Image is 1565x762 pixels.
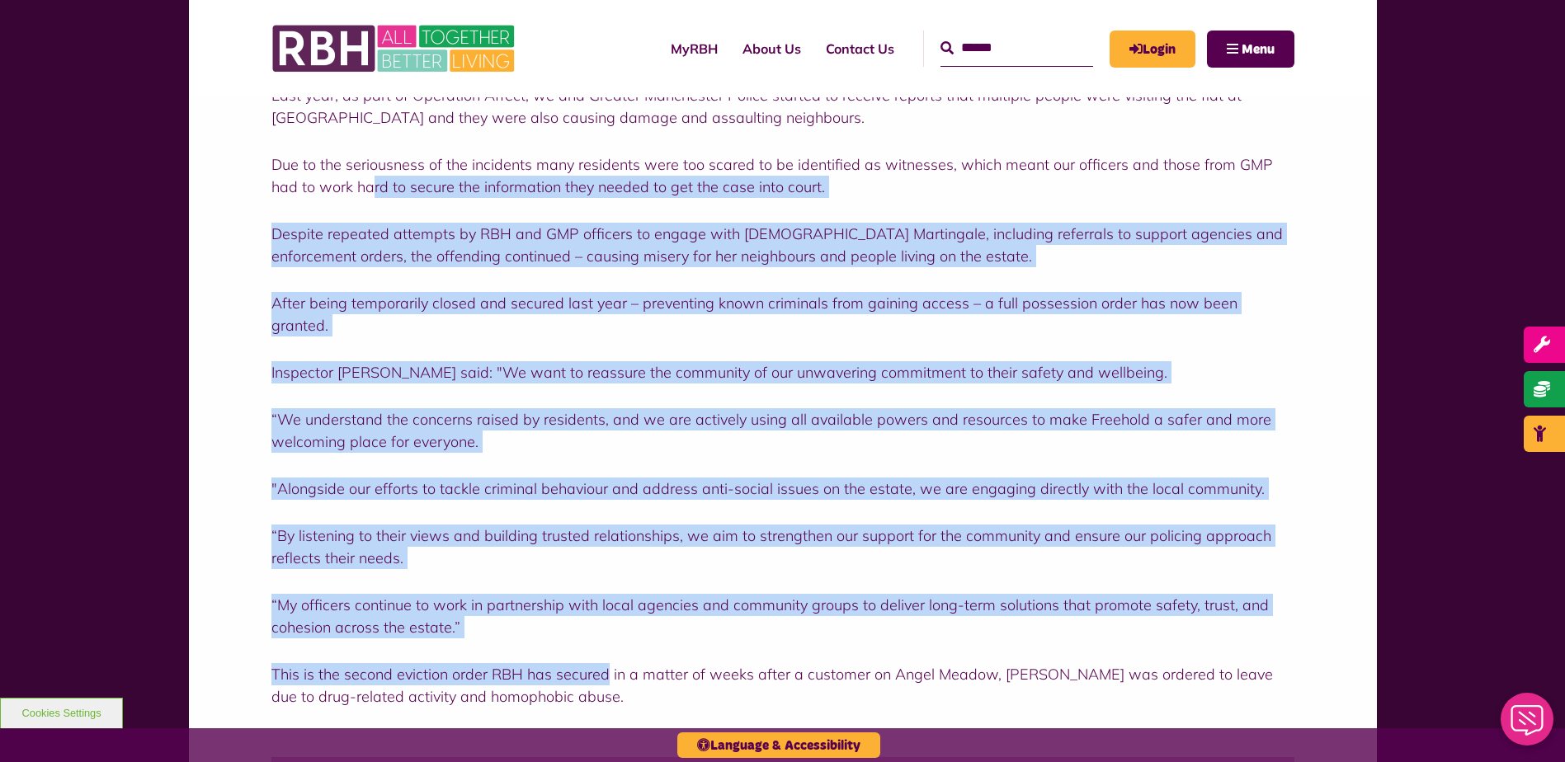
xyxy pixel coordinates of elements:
[813,26,907,71] a: Contact Us
[1110,31,1195,68] a: MyRBH
[271,155,1273,196] span: Due to the seriousness of the incidents many residents were too scared to be identified as witnes...
[271,665,1273,706] span: This is the second eviction order RBH has secured in a matter of weeks after a customer on Angel ...
[658,26,730,71] a: MyRBH
[271,479,1265,498] span: "Alongside our efforts to tackle criminal behaviour and address anti-social issues on the estate,...
[271,595,1269,637] span: “My officers continue to work in partnership with local agencies and community groups to deliver ...
[1207,31,1294,68] button: Navigation
[271,294,1237,335] span: After being temporarily closed and secured last year – preventing known criminals from gaining ac...
[271,16,519,81] img: RBH
[677,732,880,758] button: Language & Accessibility
[1491,688,1565,762] iframe: Netcall Web Assistant for live chat
[730,26,813,71] a: About Us
[271,526,1271,567] span: “By listening to their views and building trusted relationships, we aim to strengthen our support...
[1242,43,1275,56] span: Menu
[271,224,1283,266] span: Despite repeated attempts by RBH and GMP officers to engage with [DEMOGRAPHIC_DATA] Martingale, i...
[271,363,1167,382] span: Inspector [PERSON_NAME] said: "We want to reassure the community of our unwavering commitment to ...
[940,31,1093,66] input: Search
[271,410,1271,451] span: “We understand the concerns raised by residents, and we are actively using all available powers a...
